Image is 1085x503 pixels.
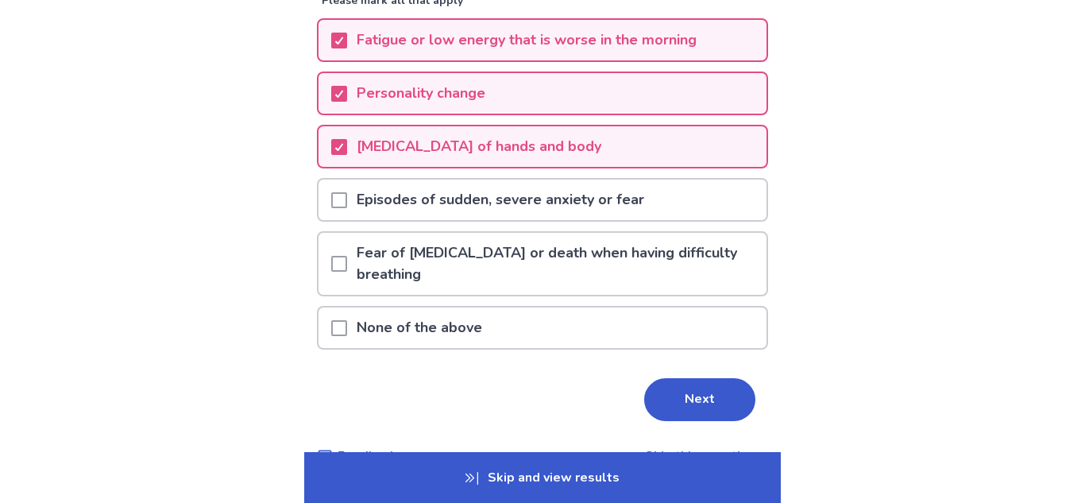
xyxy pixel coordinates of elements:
p: Fear of [MEDICAL_DATA] or death when having difficulty breathing [347,233,766,295]
p: [MEDICAL_DATA] of hands and body [347,126,611,167]
p: Feedback [338,447,397,466]
p: Personality change [347,73,495,114]
p: None of the above [347,308,492,348]
a: Skip this question [645,447,755,465]
p: Episodes of sudden, severe anxiety or fear [347,180,654,220]
p: Skip and view results [304,452,781,503]
p: Fatigue or low energy that is worse in the morning [347,20,706,60]
a: Feedback [317,447,397,466]
button: Next [644,378,755,421]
